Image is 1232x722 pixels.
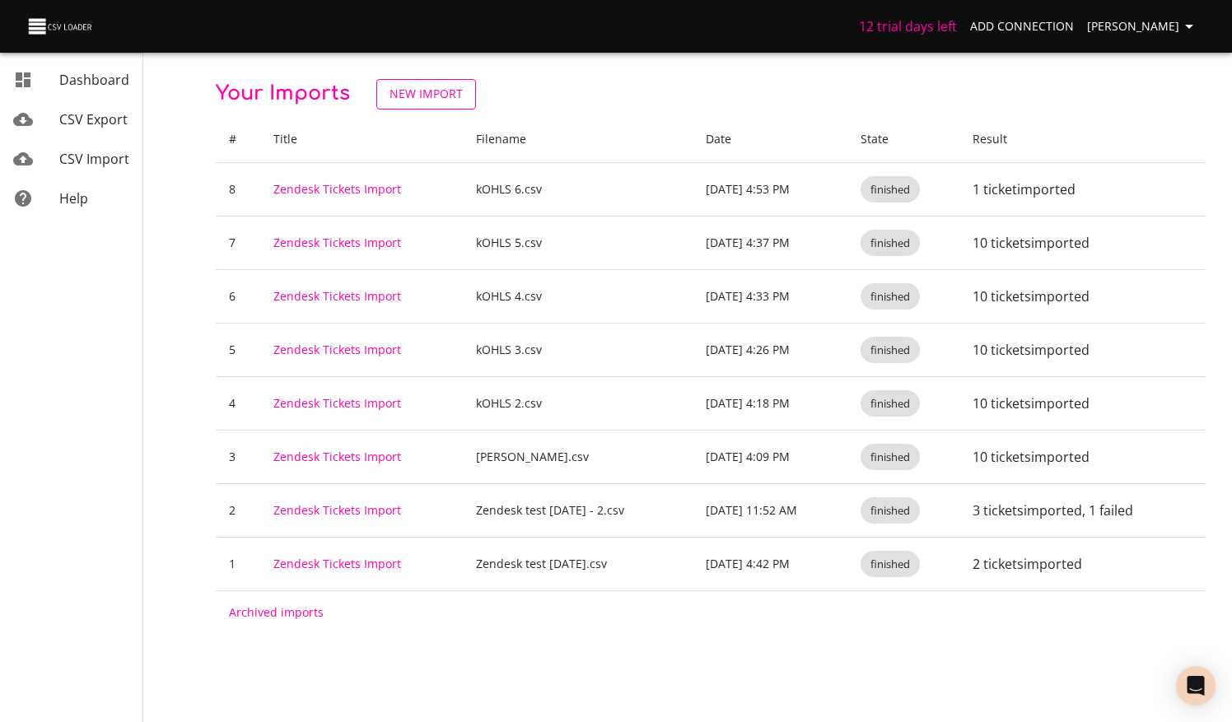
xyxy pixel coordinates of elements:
span: New Import [390,84,463,105]
td: [PERSON_NAME].csv [463,430,693,483]
p: 10 tickets imported [973,286,1192,306]
span: Your Imports [216,82,350,105]
td: [DATE] 4:53 PM [693,162,847,216]
td: 7 [216,216,260,269]
td: kOHLS 2.csv [463,376,693,430]
td: kOHLS 5.csv [463,216,693,269]
span: finished [861,182,920,198]
span: finished [861,450,920,465]
td: [DATE] 4:18 PM [693,376,847,430]
a: Add Connection [964,12,1080,42]
p: 10 tickets imported [973,340,1192,360]
td: 8 [216,162,260,216]
td: kOHLS 3.csv [463,323,693,376]
span: Add Connection [970,16,1074,37]
img: CSV Loader [26,15,96,38]
span: finished [861,396,920,412]
span: finished [861,289,920,305]
a: New Import [376,79,476,109]
p: 10 tickets imported [973,394,1192,413]
p: 3 tickets imported , 1 failed [973,501,1192,520]
h6: 12 trial days left [859,15,957,38]
td: 3 [216,430,260,483]
div: Open Intercom Messenger [1176,666,1216,706]
td: 6 [216,269,260,323]
th: State [847,116,960,163]
th: # [216,116,260,163]
a: Zendesk Tickets Import [273,342,401,357]
a: Zendesk Tickets Import [273,502,401,518]
td: 5 [216,323,260,376]
a: Archived imports [229,604,324,620]
td: [DATE] 4:09 PM [693,430,847,483]
th: Title [260,116,463,163]
span: finished [861,503,920,519]
td: [DATE] 4:33 PM [693,269,847,323]
th: Result [959,116,1206,163]
a: Zendesk Tickets Import [273,288,401,304]
td: [DATE] 4:26 PM [693,323,847,376]
td: Zendesk test [DATE] - 2.csv [463,483,693,537]
span: finished [861,342,920,358]
td: [DATE] 11:52 AM [693,483,847,537]
span: Help [59,189,88,207]
span: [PERSON_NAME] [1087,16,1199,37]
td: 2 [216,483,260,537]
p: 2 tickets imported [973,554,1192,574]
td: [DATE] 4:37 PM [693,216,847,269]
th: Filename [463,116,693,163]
td: kOHLS 4.csv [463,269,693,323]
span: CSV Export [59,110,128,128]
td: kOHLS 6.csv [463,162,693,216]
a: Zendesk Tickets Import [273,556,401,571]
a: Zendesk Tickets Import [273,181,401,197]
span: finished [861,557,920,572]
span: Dashboard [59,71,129,89]
a: Zendesk Tickets Import [273,235,401,250]
span: CSV Import [59,150,129,168]
button: [PERSON_NAME] [1080,12,1206,42]
th: Date [693,116,847,163]
span: finished [861,235,920,251]
p: 10 tickets imported [973,233,1192,253]
td: [DATE] 4:42 PM [693,537,847,590]
p: 1 ticket imported [973,179,1192,199]
td: 1 [216,537,260,590]
p: 10 tickets imported [973,447,1192,467]
a: Zendesk Tickets Import [273,449,401,464]
td: 4 [216,376,260,430]
a: Zendesk Tickets Import [273,395,401,411]
td: Zendesk test [DATE].csv [463,537,693,590]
